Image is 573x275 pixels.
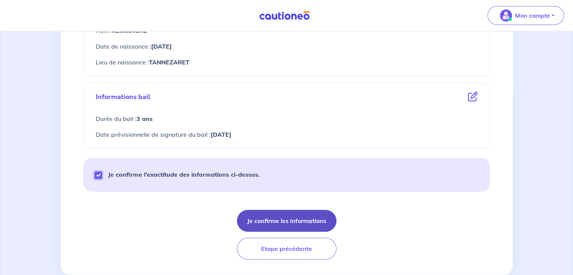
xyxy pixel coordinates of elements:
img: Cautioneo [256,11,313,20]
p: Lieu de naissance : [96,57,478,67]
strong: [DATE] [211,131,231,138]
strong: [DATE] [151,43,172,50]
button: Etape précédente [237,238,336,260]
p: Date de naissance : [96,41,478,51]
p: Informations bail [96,92,151,102]
button: Je confirme les informations [237,210,336,232]
strong: TANNEZARET [149,58,189,66]
p: Mon compte [515,11,550,20]
p: Durée du bail : [96,114,478,124]
button: illu_account_valid_menu.svgMon compte [487,6,564,25]
strong: 3 ans [136,115,153,122]
p: Date prévisionnelle de signature du bail : [96,130,478,139]
strong: Je confirme l’exactitude des informations ci-dessus. [108,171,260,178]
img: illu_account_valid_menu.svg [500,9,512,21]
